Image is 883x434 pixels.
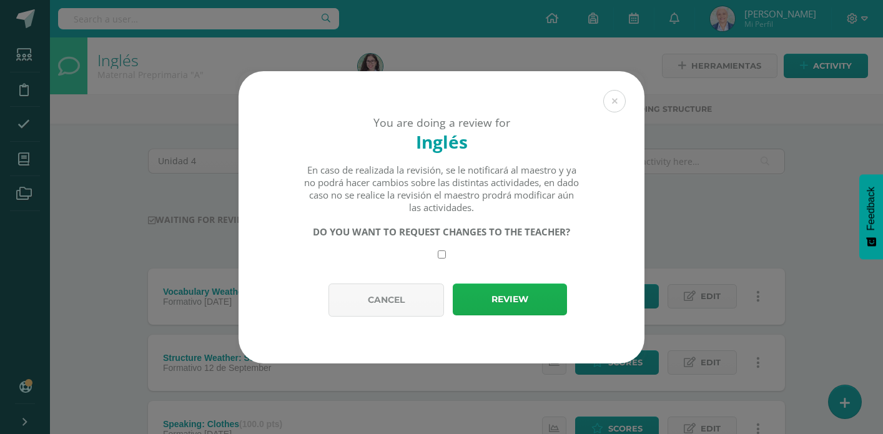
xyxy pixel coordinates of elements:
[313,225,570,238] strong: DO YOU WANT TO REQUEST CHANGES TO THE TEACHER?
[859,174,883,259] button: Feedback - Mostrar encuesta
[603,90,626,112] button: Close (Esc)
[453,284,567,315] button: Review
[328,284,444,317] button: Cancel
[416,130,468,154] strong: Inglés
[438,250,446,259] input: Require changes
[303,164,580,214] div: En caso de realizada la revisión, se le notificará al maestro y ya no podrá hacer cambios sobre l...
[260,115,623,130] div: You are doing a review for
[866,187,877,230] span: Feedback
